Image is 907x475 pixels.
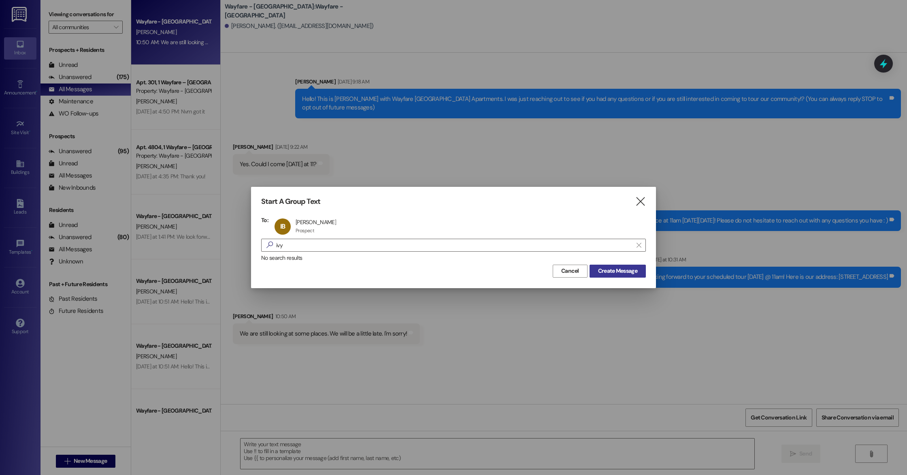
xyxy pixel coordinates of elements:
span: Cancel [561,267,579,275]
i:  [637,242,641,248]
span: Create Message [598,267,637,275]
div: Prospect [296,227,314,234]
button: Clear text [632,239,645,251]
input: Search for any contact or apartment [276,240,632,251]
h3: Start A Group Text [261,197,320,206]
button: Cancel [553,265,588,278]
i:  [263,241,276,249]
div: No search results [261,254,646,262]
i:  [635,197,646,206]
span: IB [280,222,285,231]
h3: To: [261,216,268,224]
button: Create Message [590,265,646,278]
div: [PERSON_NAME] [296,218,336,226]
